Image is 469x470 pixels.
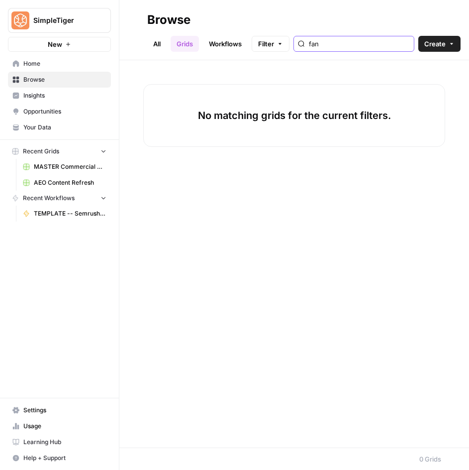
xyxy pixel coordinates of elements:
[8,191,111,206] button: Recent Workflows
[18,159,111,175] a: MASTER Commercial Update Grid
[34,162,106,171] span: MASTER Commercial Update Grid
[8,418,111,434] a: Usage
[23,107,106,116] span: Opportunities
[23,75,106,84] span: Browse
[23,422,106,431] span: Usage
[258,39,274,49] span: Filter
[33,15,94,25] span: SimpleTiger
[8,104,111,119] a: Opportunities
[252,36,289,52] button: Filter
[8,88,111,104] a: Insights
[18,175,111,191] a: AEO Content Refresh
[8,144,111,159] button: Recent Grids
[198,109,391,122] p: No matching grids for the current filters.
[11,11,29,29] img: SimpleTiger Logo
[424,39,446,49] span: Create
[8,434,111,450] a: Learning Hub
[23,91,106,100] span: Insights
[23,59,106,68] span: Home
[147,36,167,52] a: All
[23,438,106,447] span: Learning Hub
[419,454,441,464] div: 0 Grids
[23,194,75,203] span: Recent Workflows
[23,147,59,156] span: Recent Grids
[23,123,106,132] span: Your Data
[8,402,111,418] a: Settings
[34,178,106,187] span: AEO Content Refresh
[418,36,461,52] button: Create
[203,36,248,52] a: Workflows
[34,209,106,218] span: TEMPLATE -- Semrush OA Test
[23,454,106,463] span: Help + Support
[48,39,62,49] span: New
[309,39,410,49] input: Search
[8,119,111,135] a: Your Data
[8,37,111,52] button: New
[147,12,190,28] div: Browse
[171,36,199,52] a: Grids
[8,56,111,72] a: Home
[8,450,111,466] button: Help + Support
[18,206,111,222] a: TEMPLATE -- Semrush OA Test
[8,8,111,33] button: Workspace: SimpleTiger
[8,72,111,88] a: Browse
[23,406,106,415] span: Settings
